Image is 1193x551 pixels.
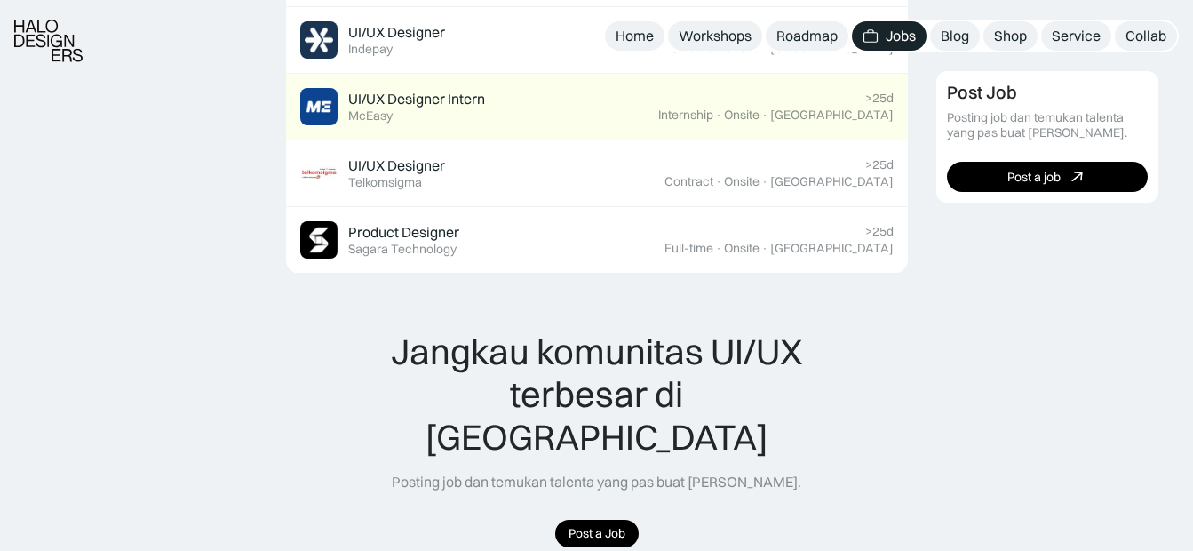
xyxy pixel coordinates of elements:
[724,108,760,123] div: Onsite
[865,224,894,239] div: >25d
[1007,169,1061,184] div: Post a job
[770,174,894,189] div: [GEOGRAPHIC_DATA]
[865,91,894,106] div: >25d
[886,27,916,45] div: Jobs
[348,242,457,257] div: Sagara Technology
[664,174,713,189] div: Contract
[715,174,722,189] div: ·
[770,108,894,123] div: [GEOGRAPHIC_DATA]
[616,27,654,45] div: Home
[348,108,393,124] div: McEasy
[941,27,969,45] div: Blog
[724,41,760,56] div: Onsite
[715,241,722,256] div: ·
[300,155,338,192] img: Job Image
[348,156,445,175] div: UI/UX Designer
[770,41,894,56] div: [GEOGRAPHIC_DATA]
[354,331,839,459] div: Jangkau komunitas UI/UX terbesar di [GEOGRAPHIC_DATA]
[947,82,1017,103] div: Post Job
[761,108,768,123] div: ·
[286,207,908,274] a: Job ImageProduct DesignerSagara Technology>25dFull-time·Onsite·[GEOGRAPHIC_DATA]
[852,21,927,51] a: Jobs
[348,175,422,190] div: Telkomsigma
[766,21,848,51] a: Roadmap
[715,41,722,56] div: ·
[300,88,338,125] img: Job Image
[555,520,639,547] a: Post a Job
[668,21,762,51] a: Workshops
[300,21,338,59] img: Job Image
[1041,21,1111,51] a: Service
[286,74,908,140] a: Job ImageUI/UX Designer InternMcEasy>25dInternship·Onsite·[GEOGRAPHIC_DATA]
[1115,21,1177,51] a: Collab
[286,7,908,74] a: Job ImageUI/UX DesignerIndepay>25dFull-time·Onsite·[GEOGRAPHIC_DATA]
[724,174,760,189] div: Onsite
[300,221,338,259] img: Job Image
[930,21,980,51] a: Blog
[348,90,485,108] div: UI/UX Designer Intern
[983,21,1038,51] a: Shop
[724,241,760,256] div: Onsite
[947,110,1148,140] div: Posting job dan temukan talenta yang pas buat [PERSON_NAME].
[761,174,768,189] div: ·
[865,157,894,172] div: >25d
[1052,27,1101,45] div: Service
[569,526,625,541] div: Post a Job
[947,162,1148,192] a: Post a job
[679,27,752,45] div: Workshops
[761,241,768,256] div: ·
[715,108,722,123] div: ·
[286,140,908,207] a: Job ImageUI/UX DesignerTelkomsigma>25dContract·Onsite·[GEOGRAPHIC_DATA]
[664,241,713,256] div: Full-time
[1125,27,1166,45] div: Collab
[605,21,664,51] a: Home
[392,473,801,491] div: Posting job dan temukan talenta yang pas buat [PERSON_NAME].
[658,108,713,123] div: Internship
[776,27,838,45] div: Roadmap
[770,241,894,256] div: [GEOGRAPHIC_DATA]
[994,27,1027,45] div: Shop
[761,41,768,56] div: ·
[664,41,713,56] div: Full-time
[348,42,393,57] div: Indepay
[348,223,459,242] div: Product Designer
[348,23,445,42] div: UI/UX Designer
